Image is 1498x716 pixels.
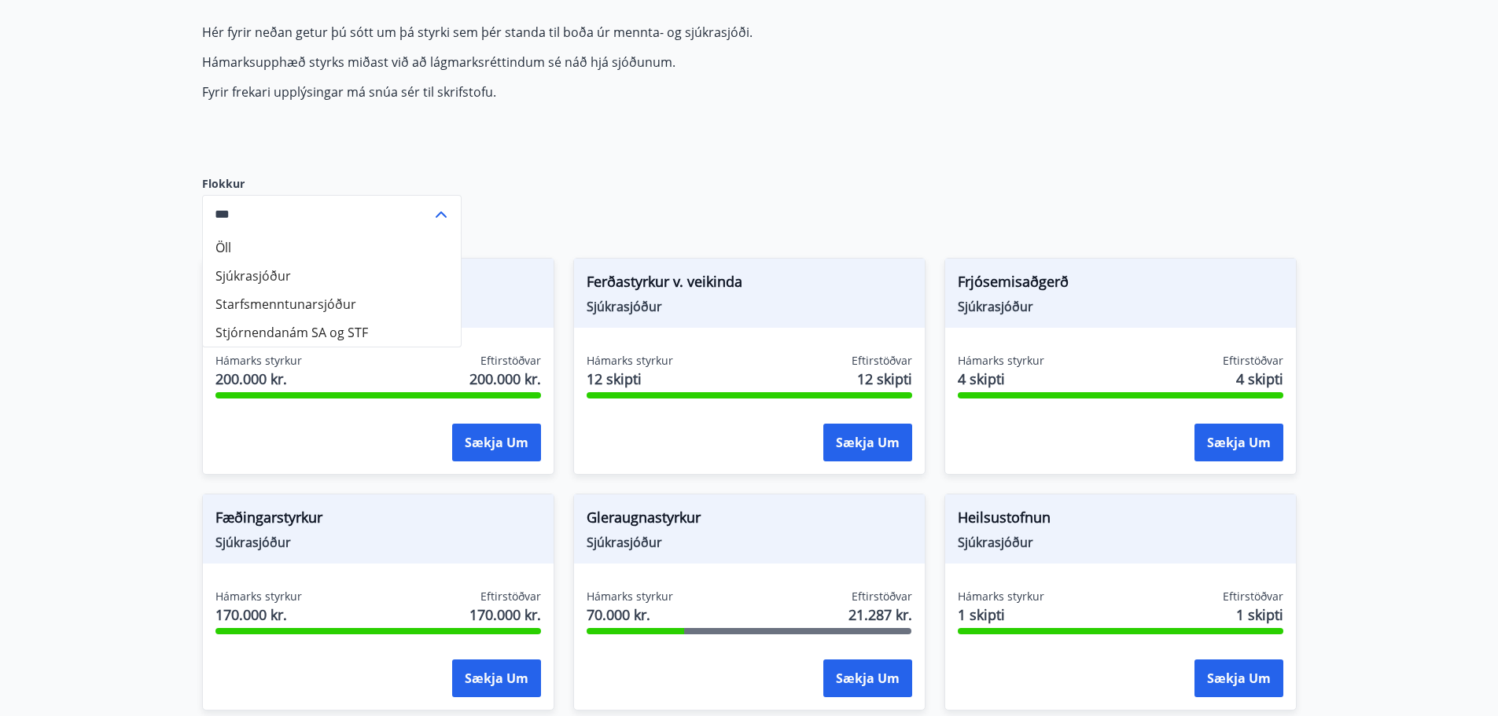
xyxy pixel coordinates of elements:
[587,534,912,551] span: Sjúkrasjóður
[215,507,541,534] span: Fæðingarstyrkur
[587,369,673,389] span: 12 skipti
[1194,659,1283,697] button: Sækja um
[215,604,302,625] span: 170.000 kr.
[958,604,1044,625] span: 1 skipti
[1236,369,1283,389] span: 4 skipti
[587,507,912,534] span: Gleraugnastyrkur
[1236,604,1283,625] span: 1 skipti
[587,271,912,298] span: Ferðastyrkur v. veikinda
[587,353,673,369] span: Hámarks styrkur
[823,424,912,461] button: Sækja um
[958,271,1283,298] span: Frjósemisaðgerð
[202,83,944,101] p: Fyrir frekari upplýsingar má snúa sér til skrifstofu.
[1223,589,1283,604] span: Eftirstöðvar
[852,353,912,369] span: Eftirstöðvar
[202,176,462,192] label: Flokkur
[958,507,1283,534] span: Heilsustofnun
[852,589,912,604] span: Eftirstöðvar
[848,604,912,625] span: 21.287 kr.
[587,604,673,625] span: 70.000 kr.
[452,424,541,461] button: Sækja um
[202,24,944,41] p: Hér fyrir neðan getur þú sótt um þá styrki sem þér standa til boða úr mennta- og sjúkrasjóði.
[203,318,461,347] li: Stjórnendanám SA og STF
[958,298,1283,315] span: Sjúkrasjóður
[958,353,1044,369] span: Hámarks styrkur
[203,233,461,262] li: Öll
[1194,424,1283,461] button: Sækja um
[857,369,912,389] span: 12 skipti
[452,659,541,697] button: Sækja um
[958,369,1044,389] span: 4 skipti
[469,604,541,625] span: 170.000 kr.
[215,369,302,389] span: 200.000 kr.
[203,262,461,290] li: Sjúkrasjóður
[203,290,461,318] li: Starfsmenntunarsjóður
[215,534,541,551] span: Sjúkrasjóður
[480,353,541,369] span: Eftirstöðvar
[1223,353,1283,369] span: Eftirstöðvar
[202,53,944,71] p: Hámarksupphæð styrks miðast við að lágmarksréttindum sé náð hjá sjóðunum.
[958,589,1044,604] span: Hámarks styrkur
[215,589,302,604] span: Hámarks styrkur
[587,298,912,315] span: Sjúkrasjóður
[823,659,912,697] button: Sækja um
[587,589,673,604] span: Hámarks styrkur
[215,353,302,369] span: Hámarks styrkur
[469,369,541,389] span: 200.000 kr.
[958,534,1283,551] span: Sjúkrasjóður
[480,589,541,604] span: Eftirstöðvar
